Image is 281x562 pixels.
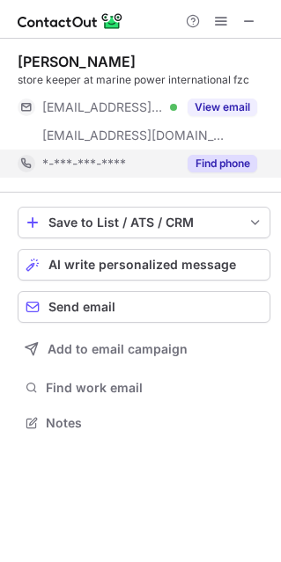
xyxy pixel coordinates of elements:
div: Save to List / ATS / CRM [48,215,240,230]
button: Notes [18,411,270,435]
button: Find work email [18,376,270,400]
button: Add to email campaign [18,333,270,365]
button: Reveal Button [188,155,257,172]
span: Notes [46,415,263,431]
button: Send email [18,291,270,323]
span: Find work email [46,380,263,396]
span: [EMAIL_ADDRESS][DOMAIN_NAME] [42,99,164,115]
span: [EMAIL_ADDRESS][DOMAIN_NAME] [42,128,226,143]
span: Send email [48,300,115,314]
button: save-profile-one-click [18,207,270,238]
span: AI write personalized message [48,258,236,272]
div: [PERSON_NAME] [18,53,136,70]
button: AI write personalized message [18,249,270,281]
div: store keeper at marine power international fzc [18,72,270,88]
img: ContactOut v5.3.10 [18,11,123,32]
span: Add to email campaign [48,342,188,356]
button: Reveal Button [188,99,257,116]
